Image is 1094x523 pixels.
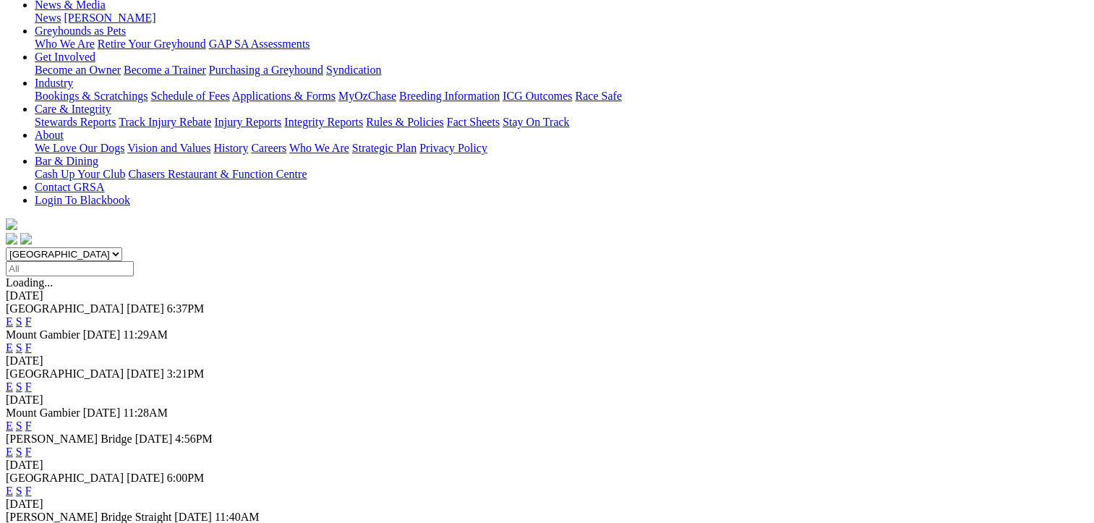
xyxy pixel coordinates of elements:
[123,407,168,419] span: 11:28AM
[16,420,22,432] a: S
[6,328,80,341] span: Mount Gambier
[35,64,1088,77] div: Get Involved
[35,12,61,24] a: News
[16,380,22,393] a: S
[25,420,32,432] a: F
[16,446,22,458] a: S
[289,142,349,154] a: Who We Are
[284,116,363,128] a: Integrity Reports
[35,181,104,193] a: Contact GRSA
[135,433,173,445] span: [DATE]
[175,433,213,445] span: 4:56PM
[6,276,53,289] span: Loading...
[35,116,1088,129] div: Care & Integrity
[214,116,281,128] a: Injury Reports
[6,315,13,328] a: E
[419,142,487,154] a: Privacy Policy
[35,77,73,89] a: Industry
[35,142,124,154] a: We Love Our Dogs
[167,472,205,484] span: 6:00PM
[150,90,229,102] a: Schedule of Fees
[98,38,206,50] a: Retire Your Greyhound
[6,261,134,276] input: Select date
[35,25,126,37] a: Greyhounds as Pets
[167,302,205,315] span: 6:37PM
[16,485,22,497] a: S
[6,233,17,245] img: facebook.svg
[251,142,286,154] a: Careers
[575,90,621,102] a: Race Safe
[35,194,130,206] a: Login To Blackbook
[213,142,248,154] a: History
[6,446,13,458] a: E
[35,129,64,141] a: About
[35,90,148,102] a: Bookings & Scratchings
[6,394,1088,407] div: [DATE]
[35,168,1088,181] div: Bar & Dining
[503,116,569,128] a: Stay On Track
[16,341,22,354] a: S
[35,155,98,167] a: Bar & Dining
[20,233,32,245] img: twitter.svg
[399,90,500,102] a: Breeding Information
[25,341,32,354] a: F
[119,116,211,128] a: Track Injury Rebate
[209,64,323,76] a: Purchasing a Greyhound
[124,64,206,76] a: Become a Trainer
[6,433,132,445] span: [PERSON_NAME] Bridge
[6,511,171,523] span: [PERSON_NAME] Bridge Straight
[25,315,32,328] a: F
[127,472,164,484] span: [DATE]
[232,90,336,102] a: Applications & Forms
[6,367,124,380] span: [GEOGRAPHIC_DATA]
[127,302,164,315] span: [DATE]
[35,12,1088,25] div: News & Media
[16,315,22,328] a: S
[6,498,1088,511] div: [DATE]
[167,367,205,380] span: 3:21PM
[35,38,1088,51] div: Greyhounds as Pets
[35,90,1088,103] div: Industry
[6,459,1088,472] div: [DATE]
[127,367,164,380] span: [DATE]
[6,354,1088,367] div: [DATE]
[6,485,13,497] a: E
[25,446,32,458] a: F
[366,116,444,128] a: Rules & Policies
[35,116,116,128] a: Stewards Reports
[209,38,310,50] a: GAP SA Assessments
[83,328,121,341] span: [DATE]
[6,472,124,484] span: [GEOGRAPHIC_DATA]
[6,302,124,315] span: [GEOGRAPHIC_DATA]
[174,511,212,523] span: [DATE]
[447,116,500,128] a: Fact Sheets
[6,289,1088,302] div: [DATE]
[6,218,17,230] img: logo-grsa-white.png
[6,341,13,354] a: E
[127,142,210,154] a: Vision and Values
[503,90,572,102] a: ICG Outcomes
[338,90,396,102] a: MyOzChase
[6,420,13,432] a: E
[35,168,125,180] a: Cash Up Your Club
[35,64,121,76] a: Become an Owner
[215,511,260,523] span: 11:40AM
[6,407,80,419] span: Mount Gambier
[35,51,95,63] a: Get Involved
[35,142,1088,155] div: About
[123,328,168,341] span: 11:29AM
[25,485,32,497] a: F
[35,38,95,50] a: Who We Are
[6,380,13,393] a: E
[326,64,381,76] a: Syndication
[128,168,307,180] a: Chasers Restaurant & Function Centre
[64,12,155,24] a: [PERSON_NAME]
[35,103,111,115] a: Care & Integrity
[83,407,121,419] span: [DATE]
[25,380,32,393] a: F
[352,142,416,154] a: Strategic Plan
